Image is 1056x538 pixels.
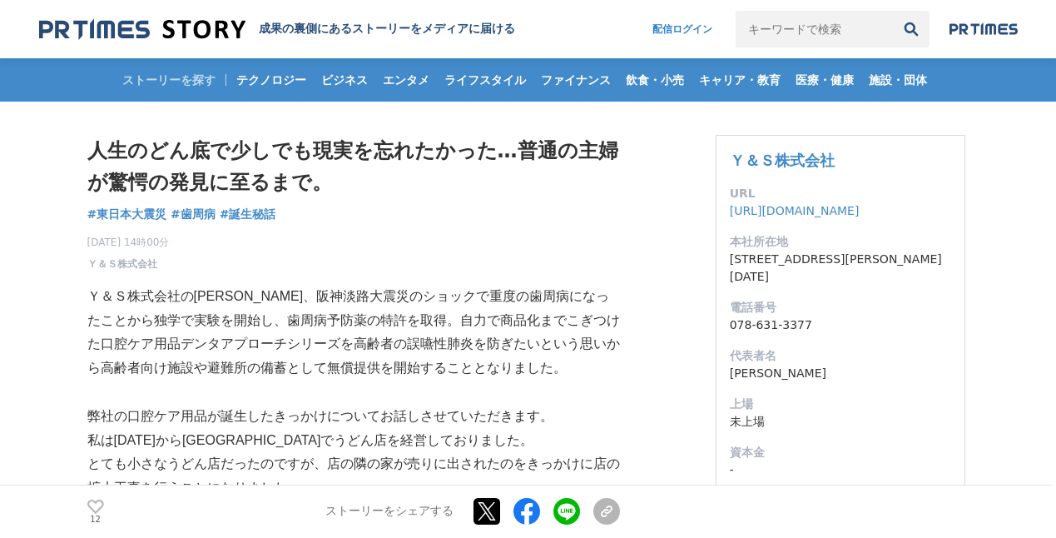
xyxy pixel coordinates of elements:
h1: 人生のどん底で少しでも現実を忘れたかった…普通の主婦が驚愕の発見に至るまで。 [87,135,620,199]
a: エンタメ [376,58,436,102]
span: キャリア・教育 [692,72,787,87]
p: とても小さなうどん店だったのですが、店の隣の家が売りに出されたのをきっかけに店の拡大工事を行うことになりました． [87,452,620,501]
dt: 資本金 [730,444,951,461]
span: 飲食・小売 [619,72,691,87]
dt: 代表者名 [730,347,951,365]
a: 飲食・小売 [619,58,691,102]
p: ストーリーをシェアする [325,505,454,520]
span: テクノロジー [230,72,313,87]
dd: 078-631-3377 [730,316,951,334]
a: テクノロジー [230,58,313,102]
span: 医療・健康 [789,72,860,87]
p: 12 [87,516,104,524]
button: 検索 [893,11,930,47]
a: #誕生秘話 [220,206,276,223]
dd: - [730,461,951,479]
a: ライフスタイル [438,58,533,102]
a: #東日本大震災 [87,206,167,223]
a: ファイナンス [534,58,617,102]
img: 成果の裏側にあるストーリーをメディアに届ける [39,18,245,41]
dt: 本社所在地 [730,233,951,251]
p: 私は[DATE]から[GEOGRAPHIC_DATA]でうどん店を経営しておりました。 [87,429,620,453]
a: 医療・健康 [789,58,860,102]
span: #歯周病 [171,207,216,222]
dt: URL [730,185,951,202]
span: 施設・団体 [862,72,934,87]
span: ビジネス [315,72,374,87]
a: 配信ログイン [636,11,729,47]
span: #誕生秘話 [220,207,276,222]
a: 成果の裏側にあるストーリーをメディアに届ける 成果の裏側にあるストーリーをメディアに届ける [39,18,515,41]
dd: 未上場 [730,413,951,431]
p: Ｙ＆Ｓ株式会社の[PERSON_NAME]、阪神淡路大震災のショックで重度の歯周病になったことから独学で実験を開始し、歯周病予防薬の特許を取得。自力で商品化までこぎつけた口腔ケア用品デンタアプロ... [87,285,620,381]
a: キャリア・教育 [692,58,787,102]
dt: 電話番号 [730,299,951,316]
a: Ｙ＆Ｓ株式会社 [730,152,835,169]
span: エンタメ [376,72,436,87]
span: [DATE] 14時00分 [87,235,170,250]
a: 施設・団体 [862,58,934,102]
span: ファイナンス [534,72,617,87]
input: キーワードで検索 [736,11,893,47]
span: ライフスタイル [438,72,533,87]
p: 弊社の口腔ケア用品が誕生したきっかけについてお話しさせていただきます。 [87,405,620,429]
a: Ｙ＆Ｓ株式会社 [87,257,157,271]
img: prtimes [949,22,1018,36]
h2: 成果の裏側にあるストーリーをメディアに届ける [259,22,515,37]
a: [URL][DOMAIN_NAME] [730,204,860,217]
dd: [STREET_ADDRESS][PERSON_NAME][DATE] [730,251,951,286]
a: ビジネス [315,58,374,102]
dd: [PERSON_NAME] [730,365,951,382]
a: #歯周病 [171,206,216,223]
dt: 上場 [730,396,951,413]
span: #東日本大震災 [87,207,167,222]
